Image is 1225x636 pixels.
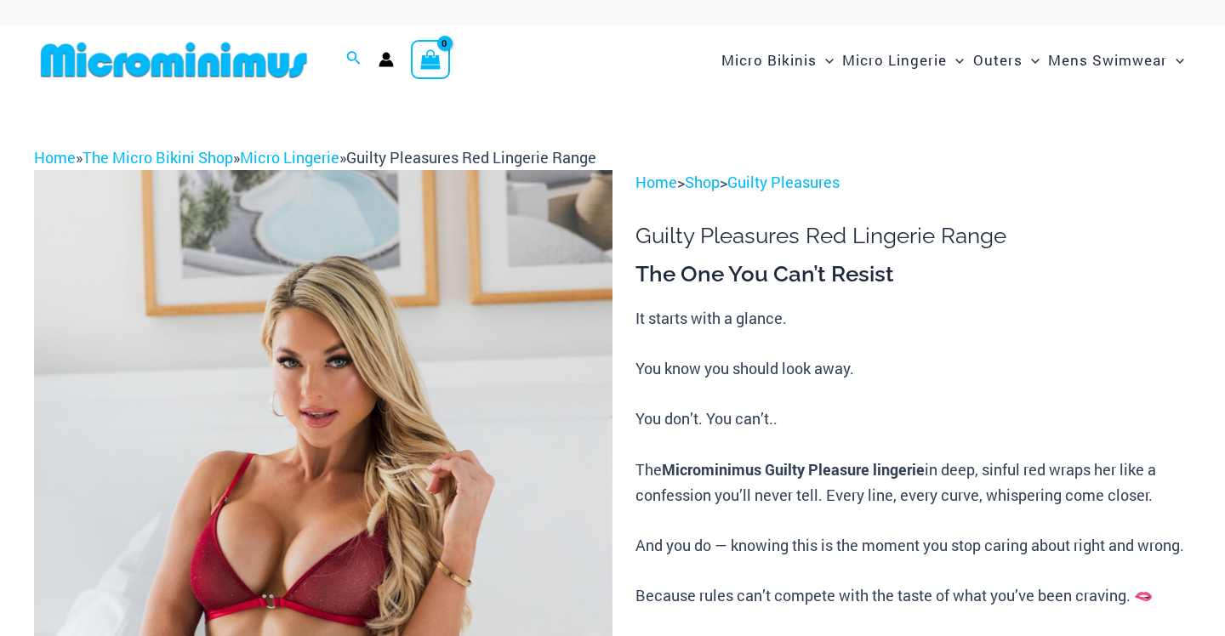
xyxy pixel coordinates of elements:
[34,147,76,168] a: Home
[947,38,964,82] span: Menu Toggle
[635,170,1191,196] p: > >
[842,38,947,82] span: Micro Lingerie
[1167,38,1184,82] span: Menu Toggle
[685,172,720,192] a: Shop
[721,38,817,82] span: Micro Bikinis
[635,260,1191,289] h3: The One You Can’t Resist
[34,147,596,168] span: » » »
[715,31,1191,88] nav: Site Navigation
[379,52,394,67] a: Account icon link
[83,147,233,168] a: The Micro Bikini Shop
[240,147,339,168] a: Micro Lingerie
[1044,34,1188,86] a: Mens SwimwearMenu ToggleMenu Toggle
[838,34,968,86] a: Micro LingerieMenu ToggleMenu Toggle
[635,223,1191,249] h1: Guilty Pleasures Red Lingerie Range
[411,40,450,79] a: View Shopping Cart, empty
[727,172,840,192] a: Guilty Pleasures
[34,41,314,79] img: MM SHOP LOGO FLAT
[662,459,925,480] b: Microminimus Guilty Pleasure lingerie
[1048,38,1167,82] span: Mens Swimwear
[635,172,677,192] a: Home
[635,306,1191,609] p: It starts with a glance. You know you should look away. You don’t. You can’t.. The in deep, sinfu...
[346,147,596,168] span: Guilty Pleasures Red Lingerie Range
[346,48,362,71] a: Search icon link
[717,34,838,86] a: Micro BikinisMenu ToggleMenu Toggle
[1023,38,1040,82] span: Menu Toggle
[969,34,1044,86] a: OutersMenu ToggleMenu Toggle
[973,38,1023,82] span: Outers
[817,38,834,82] span: Menu Toggle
